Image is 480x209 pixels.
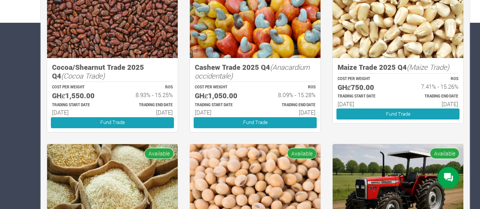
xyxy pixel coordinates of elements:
h5: Maize Trade 2025 Q4 [338,63,458,72]
h6: [DATE] [262,109,316,116]
h6: 8.09% - 15.28% [262,91,316,98]
i: (Maize Trade) [407,62,449,72]
p: Estimated Trading End Date [262,102,316,108]
p: Estimated Trading End Date [119,102,173,108]
i: (Anacardium occidentale) [195,62,310,80]
p: Estimated Trading Start Date [338,94,391,99]
p: COST PER WEIGHT [195,85,248,90]
p: Estimated Trading End Date [405,94,458,99]
h5: GHȼ750.00 [338,83,391,92]
h5: Cashew Trade 2025 Q4 [195,63,316,80]
p: COST PER WEIGHT [338,76,391,82]
h6: 7.41% - 15.26% [405,83,458,90]
h5: Cocoa/Shearnut Trade 2025 Q4 [52,63,173,80]
h6: [DATE] [195,109,248,116]
h6: [DATE] [338,101,391,107]
a: Fund Trade [194,117,317,128]
p: COST PER WEIGHT [52,85,106,90]
h6: 8.93% - 15.25% [119,91,173,98]
h6: [DATE] [119,109,173,116]
p: ROS [405,76,458,82]
h5: GHȼ1,050.00 [195,91,248,100]
h6: [DATE] [405,101,458,107]
p: ROS [262,85,316,90]
span: Available [430,148,459,159]
span: Available [287,148,317,159]
span: Available [144,148,174,159]
p: ROS [119,85,173,90]
h5: GHȼ1,550.00 [52,91,106,100]
p: Estimated Trading Start Date [52,102,106,108]
i: (Cocoa Trade) [61,71,105,80]
a: Fund Trade [51,117,174,128]
a: Fund Trade [336,108,459,119]
p: Estimated Trading Start Date [195,102,248,108]
h6: [DATE] [52,109,106,116]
